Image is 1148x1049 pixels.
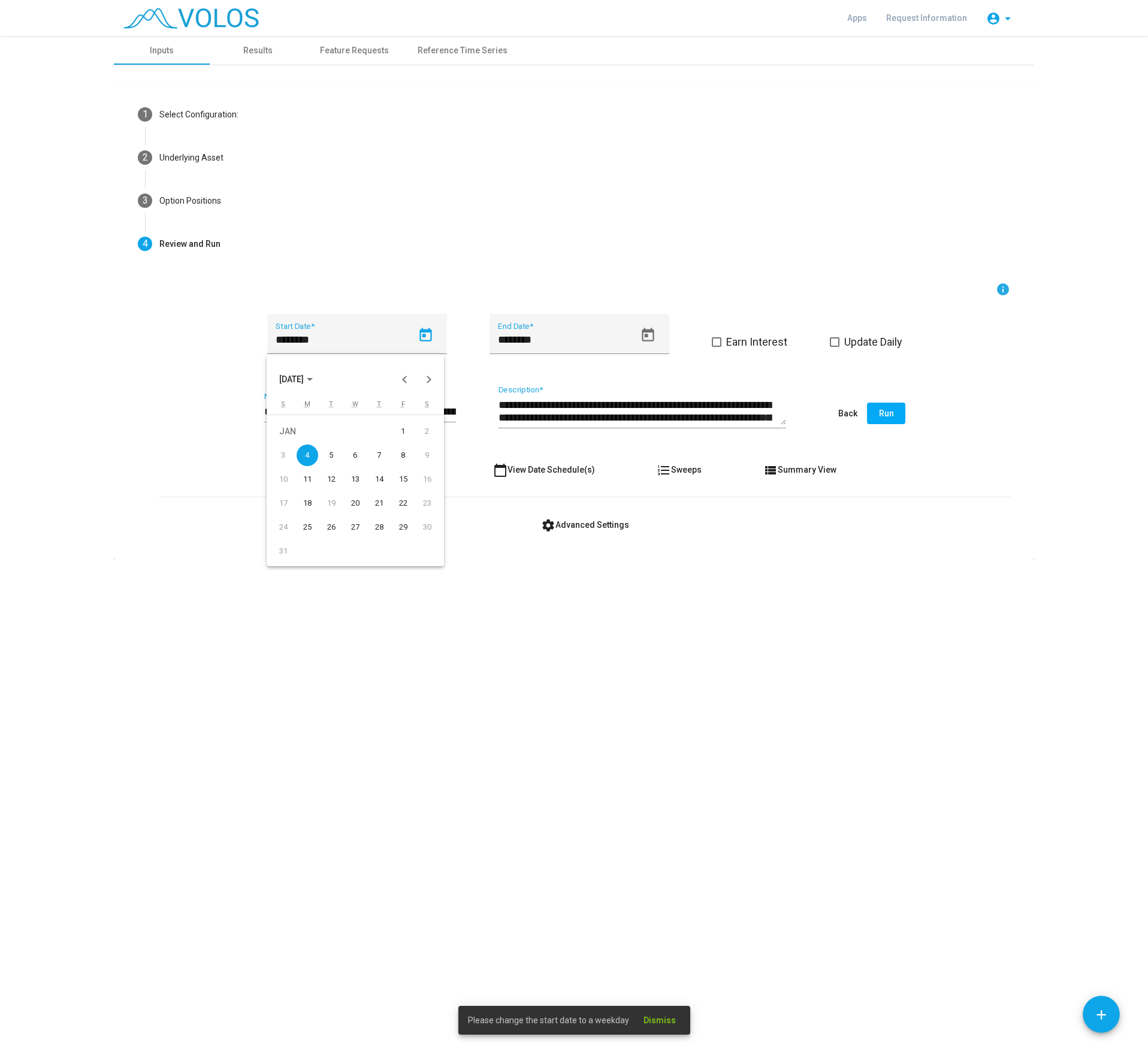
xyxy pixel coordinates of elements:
div: 20 [345,492,366,514]
td: January 11, 2016 [295,467,319,491]
td: JAN [271,419,391,443]
abbr: Saturday [425,400,429,408]
td: January 30, 2016 [415,515,439,539]
td: January 2, 2016 [415,419,439,443]
div: 14 [368,468,390,490]
div: 16 [416,468,438,490]
th: Friday [391,400,415,415]
td: January 29, 2016 [391,515,415,539]
td: January 1, 2016 [391,419,415,443]
div: 24 [273,516,294,538]
div: 27 [345,516,366,538]
div: 28 [368,516,390,538]
div: 29 [392,516,414,538]
div: 2 [416,421,438,442]
td: January 22, 2016 [391,491,415,515]
div: 17 [273,492,294,514]
div: 15 [392,468,414,490]
td: January 6, 2016 [343,443,367,467]
td: January 31, 2016 [271,539,295,563]
div: 25 [297,516,318,538]
div: 19 [321,492,342,514]
div: 4 [297,445,318,466]
td: January 3, 2016 [271,443,295,467]
th: Sunday [271,400,295,415]
th: Monday [295,400,319,415]
div: 10 [273,468,294,490]
td: January 10, 2016 [271,467,295,491]
td: January 19, 2016 [319,491,343,515]
div: 26 [321,516,342,538]
th: Thursday [367,400,391,415]
div: 30 [416,516,438,538]
td: January 27, 2016 [343,515,367,539]
abbr: Monday [304,400,310,408]
abbr: Wednesday [352,400,358,408]
div: 6 [345,445,366,466]
td: January 21, 2016 [367,491,391,515]
div: 23 [416,492,438,514]
div: 3 [273,445,294,466]
div: 31 [273,540,294,562]
td: January 8, 2016 [391,443,415,467]
td: January 26, 2016 [319,515,343,539]
div: 9 [416,445,438,466]
th: Wednesday [343,400,367,415]
th: Saturday [415,400,439,415]
th: Tuesday [319,400,343,415]
div: 21 [368,492,390,514]
div: 18 [297,492,318,514]
button: Previous month [392,367,416,391]
td: January 5, 2016 [319,443,343,467]
td: January 18, 2016 [295,491,319,515]
abbr: Tuesday [329,400,333,408]
td: January 25, 2016 [295,515,319,539]
div: 11 [297,468,318,490]
td: January 13, 2016 [343,467,367,491]
div: 8 [392,445,414,466]
td: January 28, 2016 [367,515,391,539]
td: January 14, 2016 [367,467,391,491]
td: January 12, 2016 [319,467,343,491]
td: January 15, 2016 [391,467,415,491]
td: January 4, 2016 [295,443,319,467]
td: January 17, 2016 [271,491,295,515]
abbr: Thursday [377,400,381,408]
td: January 9, 2016 [415,443,439,467]
div: 7 [368,445,390,466]
td: January 23, 2016 [415,491,439,515]
button: Next month [416,367,440,391]
td: January 7, 2016 [367,443,391,467]
span: [DATE] [279,375,304,385]
td: January 24, 2016 [271,515,295,539]
td: January 20, 2016 [343,491,367,515]
div: 1 [392,421,414,442]
div: 5 [321,445,342,466]
td: January 16, 2016 [415,467,439,491]
div: 13 [345,468,366,490]
abbr: Friday [401,400,405,408]
abbr: Sunday [281,400,285,408]
button: Choose month and year [270,367,322,391]
div: 12 [321,468,342,490]
div: 22 [392,492,414,514]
